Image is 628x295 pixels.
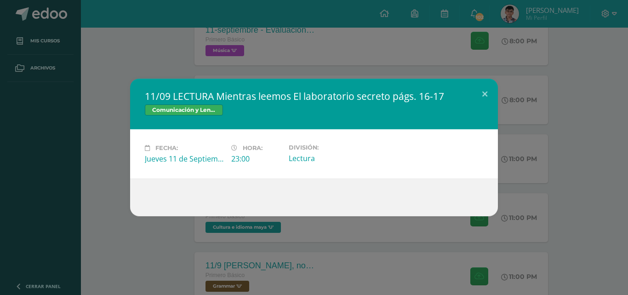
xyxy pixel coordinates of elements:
span: Fecha: [155,145,178,151]
span: Comunicación y Lenguaje [145,104,223,116]
label: División: [289,144,368,151]
span: Hora: [243,145,263,151]
div: Jueves 11 de Septiembre [145,154,224,164]
button: Close (Esc) [472,79,498,110]
div: 23:00 [231,154,281,164]
h2: 11/09 LECTURA Mientras leemos El laboratorio secreto págs. 16-17 [145,90,483,103]
div: Lectura [289,153,368,163]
